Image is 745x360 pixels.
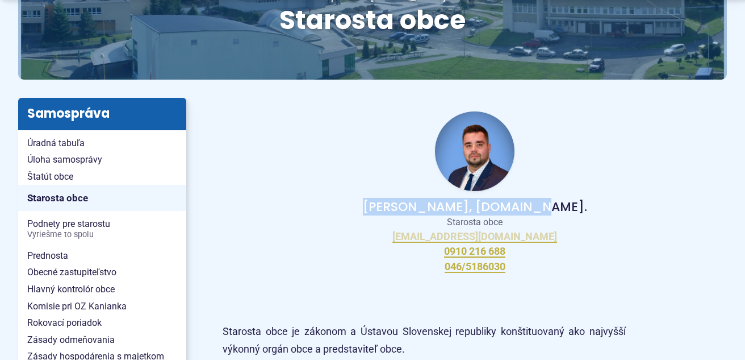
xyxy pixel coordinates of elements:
span: Úradná tabuľa [27,135,177,152]
span: Prednosta [27,247,177,264]
a: Starosta obce [18,185,186,211]
p: Starosta obce [241,217,709,228]
a: Komisie pri OZ Kanianka [18,298,186,315]
span: Vyriešme to spolu [27,230,177,239]
p: [PERSON_NAME], [DOMAIN_NAME]. [241,200,709,214]
h3: Samospráva [18,98,186,130]
span: Starosta obce [27,189,177,207]
a: Obecné zastupiteľstvo [18,264,186,281]
span: Štatút obce [27,168,177,185]
span: Komisie pri OZ Kanianka [27,298,177,315]
span: Obecné zastupiteľstvo [27,264,177,281]
span: Zásady odmeňovania [27,332,177,349]
span: Rokovací poriadok [27,315,177,332]
span: Hlavný kontrolór obce [27,281,177,298]
a: Úloha samosprávy [18,151,186,168]
a: [EMAIL_ADDRESS][DOMAIN_NAME] [392,230,557,243]
img: Fotka - starosta obce [435,111,514,191]
a: 046/5186030 [445,260,505,274]
a: Úradná tabuľa [18,135,186,152]
a: Prednosta [18,247,186,264]
a: Podnety pre starostuVyriešme to spolu [18,216,186,242]
span: Starosta obce [279,2,466,38]
a: Zásady odmeňovania [18,332,186,349]
a: Štatút obce [18,168,186,185]
span: Úloha samosprávy [27,151,177,168]
a: Rokovací poriadok [18,315,186,332]
a: 0910 216 688 [444,245,505,258]
a: Hlavný kontrolór obce [18,281,186,298]
span: Podnety pre starostu [27,216,177,242]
